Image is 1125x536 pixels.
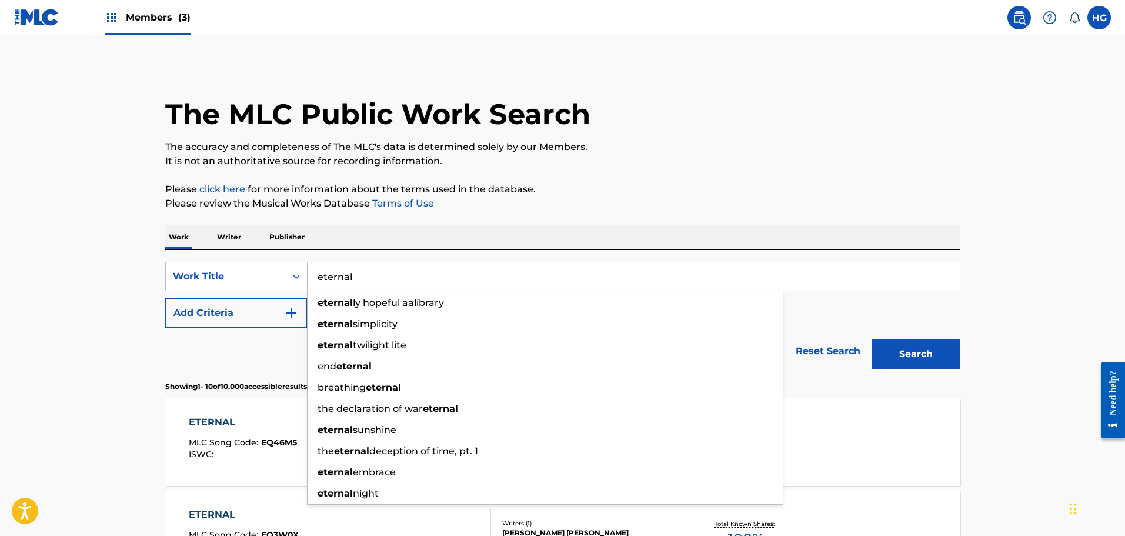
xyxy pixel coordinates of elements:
strong: eternal [318,339,353,351]
p: It is not an authoritative source for recording information. [165,154,960,168]
strong: eternal [366,382,401,393]
div: Writers ( 1 ) [502,519,680,528]
iframe: Resource Center [1092,352,1125,447]
a: Terms of Use [370,198,434,209]
span: end [318,361,336,372]
p: Showing 1 - 10 of 10,000 accessible results (Total 16,664 ) [165,381,355,392]
form: Search Form [165,262,960,375]
p: Total Known Shares: [715,520,777,528]
span: the declaration of war [318,403,423,414]
span: embrace [353,467,396,478]
span: the [318,445,334,457]
strong: eternal [423,403,458,414]
img: Top Rightsholders [105,11,119,25]
span: deception of time, pt. 1 [369,445,478,457]
strong: eternal [334,445,369,457]
p: Please review the Musical Works Database [165,197,960,211]
p: Please for more information about the terms used in the database. [165,182,960,197]
img: help [1043,11,1057,25]
div: Work Title [173,269,279,284]
h1: The MLC Public Work Search [165,96,590,132]
a: Reset Search [790,338,866,364]
span: breathing [318,382,366,393]
span: twilight lite [353,339,406,351]
span: EQ46M5 [261,437,297,448]
strong: eternal [336,361,372,372]
span: simplicity [353,318,398,329]
div: ETERNAL [189,508,299,522]
iframe: Chat Widget [1066,480,1125,536]
span: MLC Song Code : [189,437,261,448]
img: search [1012,11,1026,25]
span: (3) [178,12,191,23]
button: Add Criteria [165,298,308,328]
strong: eternal [318,318,353,329]
strong: eternal [318,488,353,499]
p: Publisher [266,225,308,249]
div: User Menu [1087,6,1111,29]
img: 9d2ae6d4665cec9f34b9.svg [284,306,298,320]
strong: eternal [318,297,353,308]
div: ETERNAL [189,415,297,430]
p: Work [165,225,192,249]
p: The accuracy and completeness of The MLC's data is determined solely by our Members. [165,140,960,154]
span: ly hopeful aalibrary [353,297,444,308]
span: ISWC : [189,449,216,460]
a: Public Search [1007,6,1031,29]
span: Members [126,11,191,24]
a: ETERNALMLC Song Code:EQ46M5ISWC:Writers (1)[PERSON_NAME]Recording Artists (0)Total Known Shares:100% [165,398,960,486]
a: click here [199,184,245,195]
p: Writer [213,225,245,249]
span: sunshine [353,424,396,435]
strong: eternal [318,424,353,435]
img: MLC Logo [14,9,59,26]
div: Drag [1070,491,1077,527]
button: Search [872,339,960,369]
div: Help [1038,6,1061,29]
div: Notifications [1069,12,1080,24]
strong: eternal [318,467,353,478]
span: night [353,488,379,499]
